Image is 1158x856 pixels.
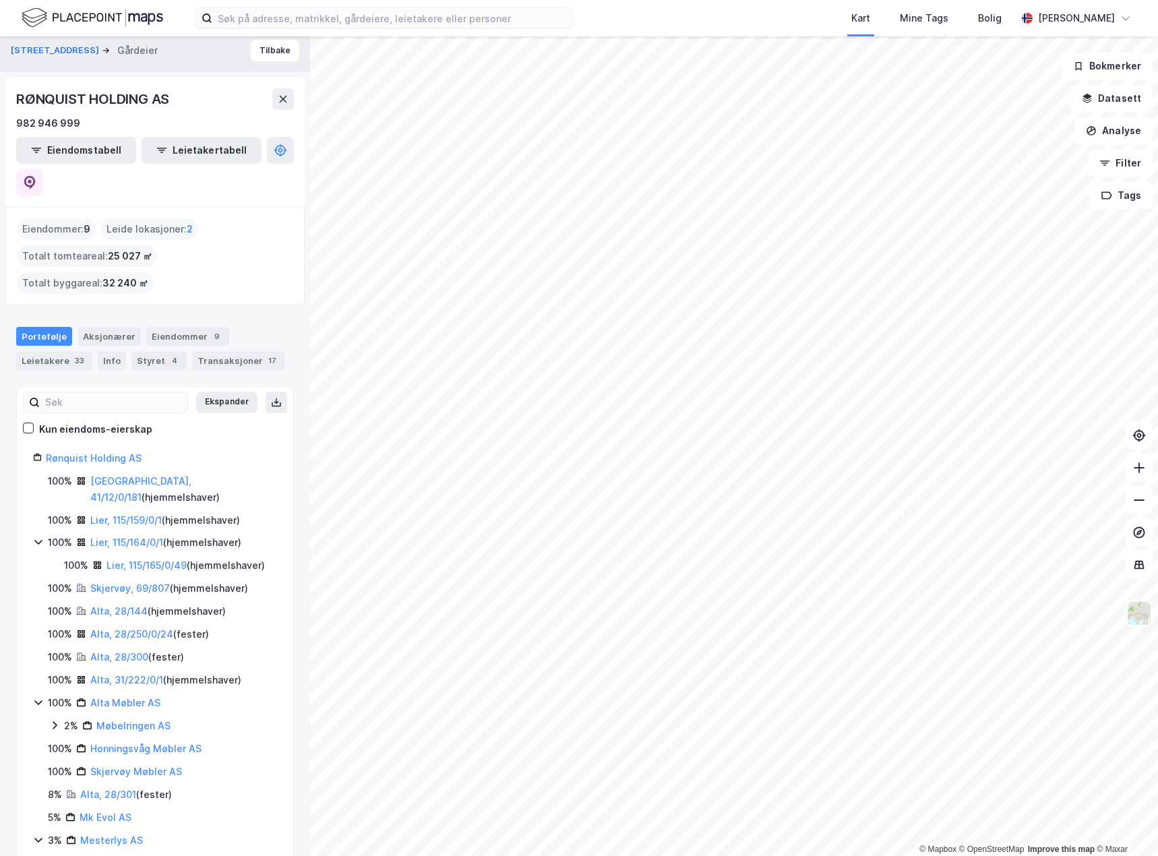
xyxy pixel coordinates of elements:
a: Alta, 28/301 [80,789,136,800]
div: 100% [48,649,72,665]
a: Improve this map [1028,845,1095,854]
div: ( fester ) [90,649,184,665]
div: ( hjemmelshaver ) [106,557,265,574]
div: 100% [48,764,72,780]
a: Skjervøy Møbler AS [90,766,182,777]
div: 8% [48,787,62,803]
img: logo.f888ab2527a4732fd821a326f86c7f29.svg [22,6,163,30]
div: Kart [851,10,870,26]
a: Møbelringen AS [96,720,171,731]
div: ( hjemmelshaver ) [90,473,277,506]
a: Rønquist Holding AS [46,452,142,464]
div: ( hjemmelshaver ) [90,603,226,619]
div: 100% [48,580,72,597]
div: Info [98,351,126,370]
div: 9 [210,330,224,343]
button: Tags [1090,182,1153,209]
div: Bolig [978,10,1002,26]
a: Lier, 115/165/0/49 [106,559,187,571]
div: 100% [48,741,72,757]
button: Tilbake [251,40,299,61]
button: Ekspander [196,392,257,413]
div: 4 [168,354,181,367]
a: [GEOGRAPHIC_DATA], 41/12/0/181 [90,475,191,503]
div: Eiendommer [146,327,229,346]
div: 17 [266,354,279,367]
div: Portefølje [16,327,72,346]
div: 33 [72,354,87,367]
a: Mapbox [919,845,956,854]
div: ( hjemmelshaver ) [90,512,240,528]
div: Leide lokasjoner : [101,218,198,240]
span: 2 [187,221,193,237]
a: Alta Møbler AS [90,697,160,708]
a: Mesterlys AS [80,834,143,846]
div: [PERSON_NAME] [1038,10,1115,26]
div: 5% [48,809,61,826]
div: Aksjonærer [78,327,141,346]
div: ( hjemmelshaver ) [90,534,241,551]
a: Skjervøy, 69/807 [90,582,170,594]
div: 100% [64,557,88,574]
div: ( hjemmelshaver ) [90,672,241,688]
button: Bokmerker [1062,53,1153,80]
iframe: Chat Widget [1091,791,1158,856]
div: Mine Tags [900,10,948,26]
a: Lier, 115/159/0/1 [90,514,162,526]
a: Alta, 28/300 [90,651,148,663]
div: 100% [48,603,72,619]
div: Totalt byggareal : [17,272,154,294]
div: 982 946 999 [16,115,80,131]
a: Mk Evol AS [80,812,131,823]
div: 100% [48,534,72,551]
button: Leietakertabell [142,137,262,164]
div: 2% [64,718,78,734]
button: Eiendomstabell [16,137,136,164]
div: 100% [48,695,72,711]
div: ( fester ) [90,626,209,642]
input: Søk på adresse, matrikkel, gårdeiere, leietakere eller personer [212,8,572,28]
span: 32 240 ㎡ [102,275,148,291]
a: Honningsvåg Møbler AS [90,743,202,754]
div: ( hjemmelshaver ) [90,580,248,597]
span: 9 [84,221,90,237]
div: 100% [48,672,72,688]
div: 100% [48,512,72,528]
div: 100% [48,626,72,642]
div: Styret [131,351,187,370]
a: Alta, 28/144 [90,605,148,617]
div: Totalt tomteareal : [17,245,158,267]
a: Lier, 115/164/0/1 [90,537,163,548]
div: Transaksjoner [192,351,284,370]
div: Leietakere [16,351,92,370]
button: Datasett [1070,85,1153,112]
button: [STREET_ADDRESS] [11,44,102,57]
div: Kun eiendoms-eierskap [39,421,152,437]
div: 3% [48,832,62,849]
div: Eiendommer : [17,218,96,240]
a: OpenStreetMap [959,845,1025,854]
a: Alta, 31/222/0/1 [90,674,163,685]
span: 25 027 ㎡ [108,248,152,264]
button: Filter [1088,150,1153,177]
div: 100% [48,473,72,489]
button: Analyse [1074,117,1153,144]
img: Z [1126,601,1152,626]
a: Alta, 28/250/0/24 [90,628,173,640]
div: Kontrollprogram for chat [1091,791,1158,856]
div: Gårdeier [117,42,158,59]
input: Søk [40,392,187,412]
div: RØNQUIST HOLDING AS [16,88,172,110]
div: ( fester ) [80,787,172,803]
